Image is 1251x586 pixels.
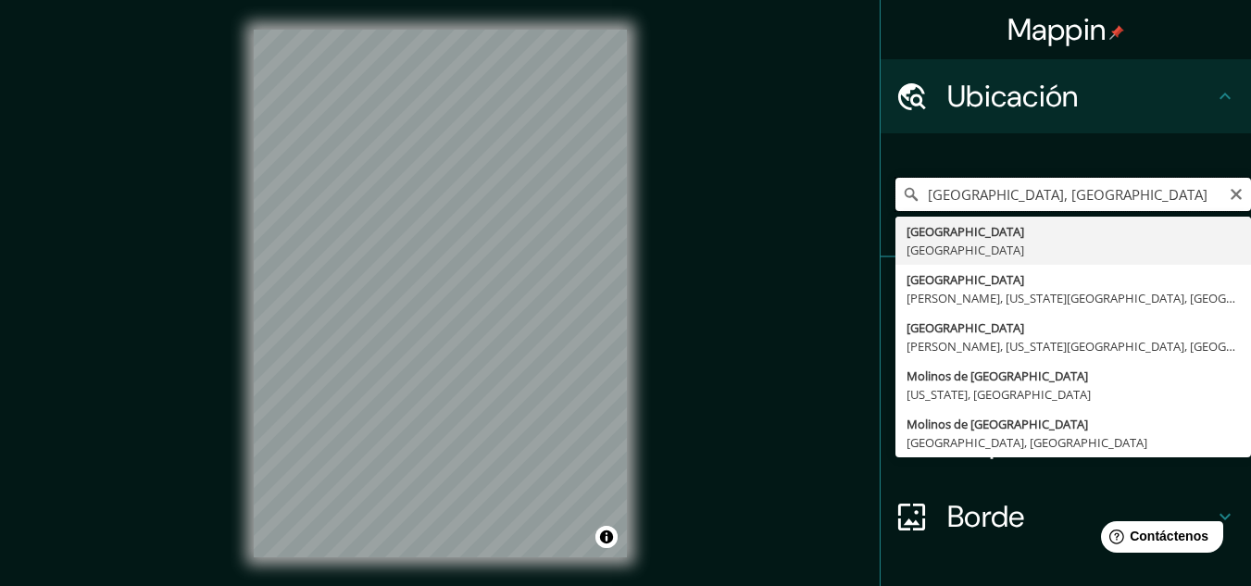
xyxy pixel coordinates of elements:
[895,178,1251,211] input: Elige tu ciudad o zona
[907,223,1024,240] font: [GEOGRAPHIC_DATA]
[881,405,1251,480] div: Disposición
[881,257,1251,331] div: Patas
[907,319,1024,336] font: [GEOGRAPHIC_DATA]
[947,497,1025,536] font: Borde
[947,77,1079,116] font: Ubicación
[1229,184,1244,202] button: Claro
[907,386,1091,403] font: [US_STATE], [GEOGRAPHIC_DATA]
[907,242,1024,258] font: [GEOGRAPHIC_DATA]
[881,331,1251,405] div: Estilo
[907,416,1088,432] font: Molinos de [GEOGRAPHIC_DATA]
[881,59,1251,133] div: Ubicación
[907,271,1024,288] font: [GEOGRAPHIC_DATA]
[1109,25,1124,40] img: pin-icon.png
[907,368,1088,384] font: Molinos de [GEOGRAPHIC_DATA]
[1086,514,1231,566] iframe: Lanzador de widgets de ayuda
[595,526,618,548] button: Activar o desactivar atribución
[881,480,1251,554] div: Borde
[1007,10,1107,49] font: Mappin
[907,434,1147,451] font: [GEOGRAPHIC_DATA], [GEOGRAPHIC_DATA]
[254,30,627,557] canvas: Mapa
